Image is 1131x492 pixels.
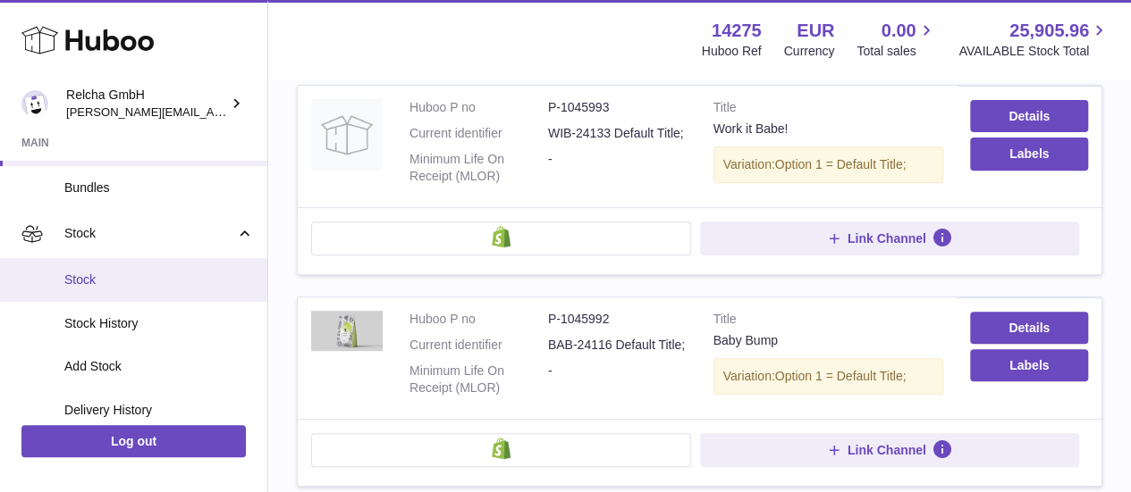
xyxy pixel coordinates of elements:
[548,311,687,328] dd: P-1045992
[64,225,235,242] span: Stock
[857,43,936,60] span: Total sales
[409,99,548,116] dt: Huboo P no
[958,19,1110,60] a: 25,905.96 AVAILABLE Stock Total
[713,332,944,349] div: Baby Bump
[548,125,687,142] dd: WIB-24133 Default Title;
[848,230,926,246] span: Link Channel
[713,311,944,332] strong: Title
[775,369,907,383] span: Option 1 = Default Title;
[409,311,548,328] dt: Huboo P no
[64,271,254,288] span: Stock
[492,438,511,459] img: shopify-small.png
[970,138,1088,170] button: Labels
[64,358,254,375] span: Add Stock
[1009,19,1089,43] span: 25,905.96
[970,349,1088,381] button: Labels
[548,337,687,354] dd: BAB-24116 Default Title;
[548,151,687,185] dd: -
[409,363,548,396] dt: Minimum Life On Receipt (MLOR)
[857,19,936,60] a: 0.00 Total sales
[797,19,834,43] strong: EUR
[311,99,383,171] img: Work it Babe!
[21,90,48,117] img: rachel@consultprestige.com
[64,315,254,332] span: Stock History
[409,337,548,354] dt: Current identifier
[958,43,1110,60] span: AVAILABLE Stock Total
[21,425,246,457] a: Log out
[66,104,359,119] span: [PERSON_NAME][EMAIL_ADDRESS][DOMAIN_NAME]
[66,87,227,121] div: Relcha GmbH
[970,100,1088,132] a: Details
[775,157,907,171] span: Option 1 = Default Title;
[713,358,944,395] div: Variation:
[712,19,762,43] strong: 14275
[702,43,762,60] div: Huboo Ref
[64,179,254,196] span: Bundles
[848,442,926,458] span: Link Channel
[713,99,944,121] strong: Title
[700,221,1080,255] button: Link Channel
[409,125,548,142] dt: Current identifier
[882,19,916,43] span: 0.00
[548,363,687,396] dd: -
[713,146,944,183] div: Variation:
[700,433,1080,467] button: Link Channel
[311,311,383,351] img: Baby Bump
[713,121,944,138] div: Work it Babe!
[970,312,1088,344] a: Details
[548,99,687,116] dd: P-1045993
[64,402,254,419] span: Delivery History
[784,43,835,60] div: Currency
[492,226,511,247] img: shopify-small.png
[409,151,548,185] dt: Minimum Life On Receipt (MLOR)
